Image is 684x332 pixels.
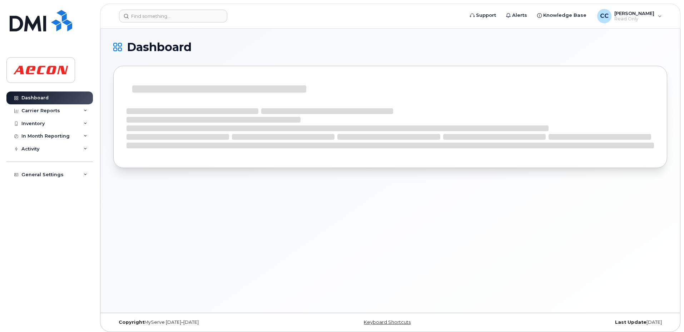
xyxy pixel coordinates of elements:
strong: Last Update [615,319,646,325]
span: Dashboard [127,42,192,53]
strong: Copyright [119,319,144,325]
div: MyServe [DATE]–[DATE] [113,319,298,325]
a: Keyboard Shortcuts [364,319,411,325]
div: [DATE] [482,319,667,325]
